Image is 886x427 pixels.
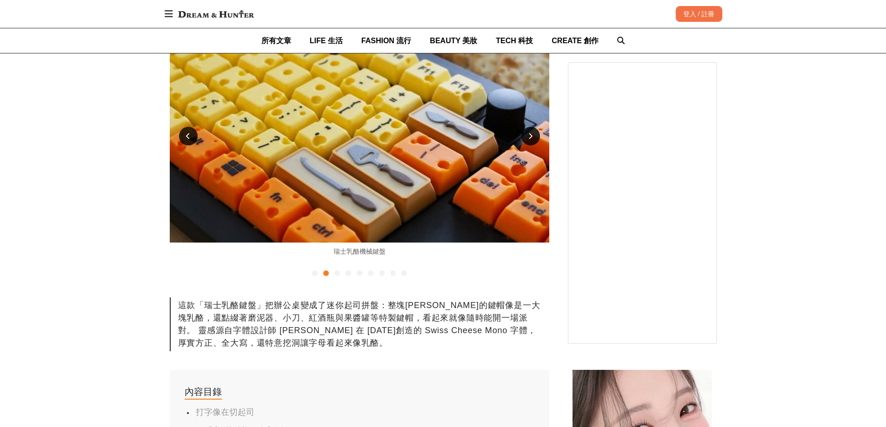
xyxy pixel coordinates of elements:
[170,297,549,351] div: 這款「瑞士乳酪鍵盤」把辦公桌變成了迷你起司拼盤：整塊[PERSON_NAME]的鍵帽像是一大塊乳酪，還點綴著磨泥器、小刀、紅酒瓶與果醬罐等特製鍵帽，看起來就像隨時能開一場派對。 靈感源自字體設計...
[261,37,291,45] span: 所有文章
[430,28,477,53] a: BEAUTY 美妝
[361,28,412,53] a: FASHION 流行
[496,37,533,45] span: TECH 科技
[496,28,533,53] a: TECH 科技
[170,247,549,256] div: 瑞士乳酪機械鍵盤
[261,28,291,53] a: 所有文章
[310,37,343,45] span: LIFE 生活
[430,37,477,45] span: BEAUTY 美妝
[552,28,599,53] a: CREATE 創作
[173,6,259,22] img: Dream & Hunter
[170,29,549,243] img: 瑞士乳酪機械鍵盤
[196,407,254,417] a: 打字像在切起司
[552,37,599,45] span: CREATE 創作
[185,385,222,400] div: 內容目錄
[676,6,722,22] div: 登入 / 註冊
[310,28,343,53] a: LIFE 生活
[361,37,412,45] span: FASHION 流行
